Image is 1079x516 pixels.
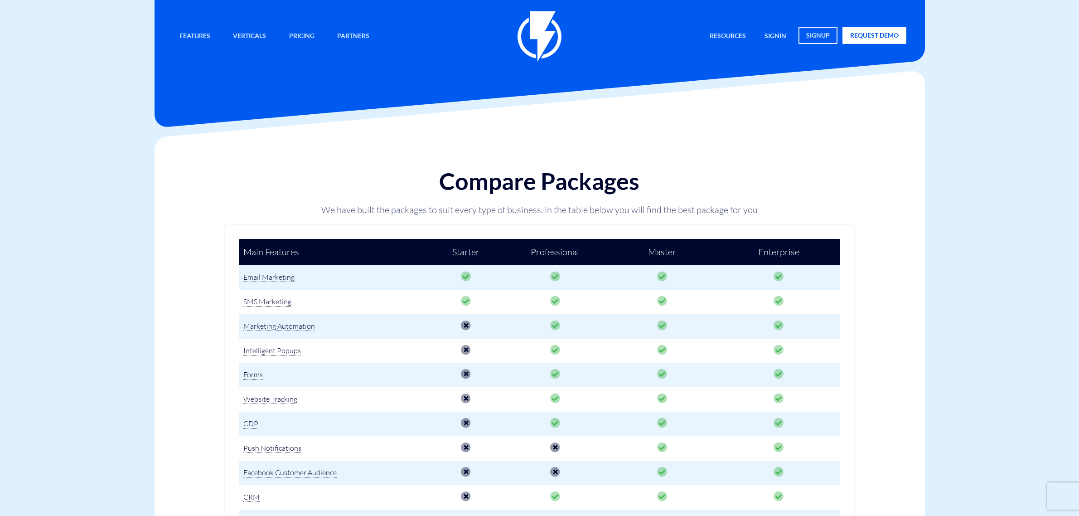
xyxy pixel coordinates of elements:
[243,370,263,380] span: Forms
[239,239,429,266] td: Main Features
[243,321,315,331] span: Marketing Automation
[717,239,840,266] td: Enterprise
[798,27,837,44] a: signup
[703,27,753,46] a: Resources
[243,297,291,307] span: SMS Marketing
[243,419,258,428] span: CDP
[243,273,295,282] span: Email Marketing
[243,468,337,477] span: Facebook Customer Audience
[294,204,785,216] p: We have built the packages to suit every type of business, in the table below you will find the b...
[330,27,376,46] a: Partners
[173,27,217,46] a: Features
[607,239,717,266] td: Master
[429,239,503,266] td: Starter
[294,168,785,194] h1: Compare Packages
[282,27,321,46] a: Pricing
[243,346,301,355] span: Intelligent Popups
[243,394,297,404] span: Website Tracking
[226,27,273,46] a: Verticals
[503,239,607,266] td: Professional
[243,492,260,502] span: CRM
[758,27,793,46] a: signin
[243,443,301,453] span: Push Notifications
[842,27,906,44] a: request demo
